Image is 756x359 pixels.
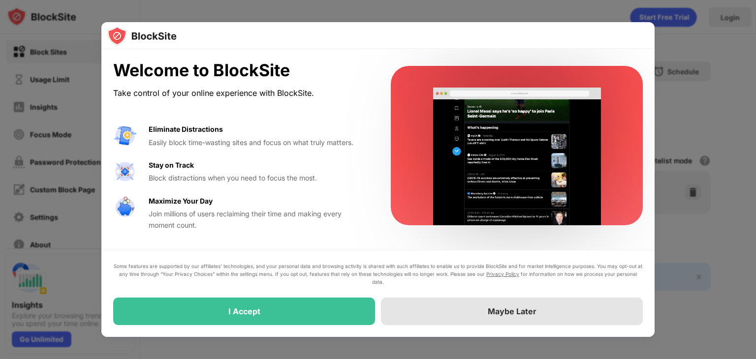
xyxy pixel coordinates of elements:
[149,173,367,183] div: Block distractions when you need to focus the most.
[107,26,177,46] img: logo-blocksite.svg
[228,306,260,316] div: I Accept
[149,124,223,135] div: Eliminate Distractions
[149,209,367,231] div: Join millions of users reclaiming their time and making every moment count.
[113,160,137,183] img: value-focus.svg
[113,262,643,286] div: Some features are supported by our affiliates’ technologies, and your personal data and browsing ...
[149,196,213,207] div: Maximize Your Day
[149,137,367,148] div: Easily block time-wasting sites and focus on what truly matters.
[113,124,137,148] img: value-avoid-distractions.svg
[113,86,367,100] div: Take control of your online experience with BlockSite.
[486,271,519,277] a: Privacy Policy
[113,196,137,219] img: value-safe-time.svg
[113,60,367,81] div: Welcome to BlockSite
[488,306,536,316] div: Maybe Later
[149,160,194,171] div: Stay on Track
